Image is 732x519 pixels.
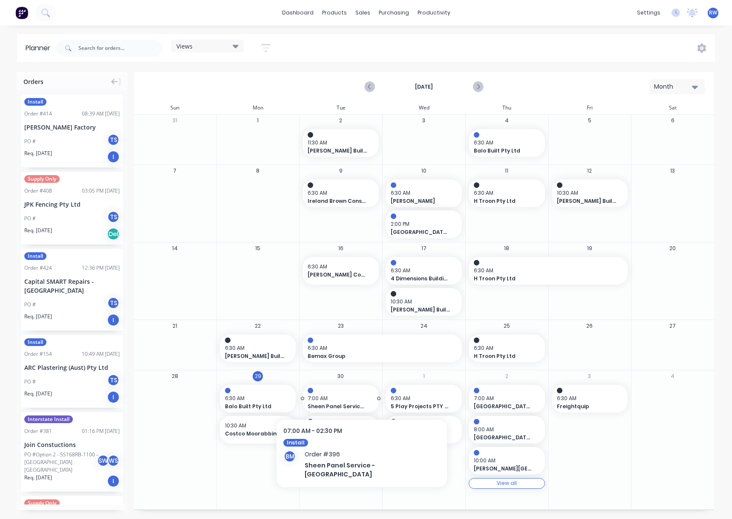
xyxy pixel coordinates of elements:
div: 2:00 PM[GEOGRAPHIC_DATA][PERSON_NAME] [386,210,462,238]
button: 5 [585,115,595,126]
div: 10:30 AMH Troon Pty Ltd [303,416,379,444]
div: PO # [24,138,36,145]
span: 6:30 AM [474,267,619,274]
button: 20 [668,243,678,254]
button: Month [649,79,705,94]
button: 29 [253,371,263,381]
span: Supply Only [24,175,60,183]
button: 3 [419,115,429,126]
div: 6:30 AMH Troon Pty Ltd [469,334,545,362]
button: 26 [585,321,595,331]
div: TS [107,210,120,223]
div: Thu [465,101,548,114]
div: Wed [382,101,465,114]
button: 21 [170,321,180,331]
span: Balo Built Pty Ltd [474,147,533,155]
span: Req. [DATE] [24,150,52,157]
button: 30 [336,371,346,381]
span: 6:30 AM [225,344,287,352]
div: WS [107,454,120,467]
span: Req. [DATE] [24,313,52,320]
div: PO # [24,215,36,222]
span: 10:00 AM [474,457,536,464]
div: I [107,391,120,404]
div: [PERSON_NAME] Factory [24,123,120,132]
span: 6:30 AM [474,139,536,147]
div: TS [107,297,120,309]
button: 24 [419,321,429,331]
button: 2 [336,115,346,126]
span: [PERSON_NAME] The Night [391,434,450,441]
span: Sheen Panel Service - [GEOGRAPHIC_DATA] [308,403,367,410]
span: Orders [23,77,43,86]
button: 14 [170,243,180,254]
span: [PERSON_NAME] Builders - [GEOGRAPHIC_DATA] [391,306,450,314]
input: Search for orders... [78,40,163,57]
div: 6:30 AMH Troon Pty Ltd [469,257,628,285]
span: RW [709,9,717,17]
div: 6:30 AMBalo Built Pty Ltd [220,385,296,412]
div: settings [633,6,665,19]
div: 10:30 AM[PERSON_NAME] Builders - [GEOGRAPHIC_DATA] [552,179,628,207]
span: 6:30 AM [308,189,369,197]
div: 8:00 AM[GEOGRAPHIC_DATA][PERSON_NAME] [469,416,545,444]
span: 6:30 AM [557,395,619,402]
div: Order # 408 [24,187,52,195]
div: JPK Fencing Pty Ltd [24,200,120,209]
button: 23 [336,321,346,331]
span: [GEOGRAPHIC_DATA][PERSON_NAME] [391,228,450,236]
button: 9 [336,166,346,176]
span: Freightquip [557,403,616,410]
div: 6:30 AMBalo Built Pty Ltd [469,129,545,157]
span: 10:00 AM [391,426,452,433]
img: Factory [15,6,28,19]
span: Supply Only [24,499,60,507]
div: 7:00 AMSheen Panel Service - [GEOGRAPHIC_DATA] [303,385,379,412]
div: Mon [216,101,300,114]
div: 6:30 AMFreightquip [552,385,628,412]
button: 19 [585,243,595,254]
button: 10 [419,166,429,176]
span: 5 Play Projects PTY LTD [391,403,450,410]
div: Order # 414 [24,110,52,118]
button: 4 [668,371,678,381]
span: Install [24,252,46,260]
button: 27 [668,321,678,331]
button: 2 [501,371,512,381]
div: products [318,6,351,19]
span: Req. [DATE] [24,474,52,482]
button: 1 [419,371,429,381]
div: I [107,475,120,487]
div: sales [351,6,375,19]
span: 6:30 AM [474,344,536,352]
div: PO # [24,378,36,386]
span: Views [176,42,193,51]
div: 6:30 AM[PERSON_NAME] Builders - [GEOGRAPHIC_DATA] [220,334,296,362]
button: 1 [253,115,263,126]
span: Req. [DATE] [24,227,52,234]
button: 3 [585,371,595,381]
span: 4 Dimensions Building Contractors [391,275,450,283]
span: [PERSON_NAME] [391,197,450,205]
div: Sat [631,101,714,114]
a: dashboard [278,6,318,19]
button: 7 [170,166,180,176]
div: Tue [299,101,382,114]
div: 01:16 PM [DATE] [82,427,120,435]
button: Next page [473,81,483,92]
div: Month [654,82,693,91]
div: 12:36 PM [DATE] [82,264,120,272]
span: 8:00 AM [474,426,536,433]
span: H Troon Pty Ltd [474,197,533,205]
div: 08:39 AM [DATE] [82,110,120,118]
div: Join Constuctions [24,440,120,449]
div: 6:30 AM4 Dimensions Building Contractors [386,257,462,285]
div: 6:30 AM5 Play Projects PTY LTD [386,385,462,412]
span: 7:00 AM [474,395,536,402]
span: [PERSON_NAME] Builders - [GEOGRAPHIC_DATA] [308,147,367,155]
span: Balo Built Pty Ltd [225,403,284,410]
span: Bemax Group [308,352,441,360]
div: 6:30 AMBemax Group [303,334,461,362]
div: Order # 381 [24,427,52,435]
div: Sun [133,101,216,114]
